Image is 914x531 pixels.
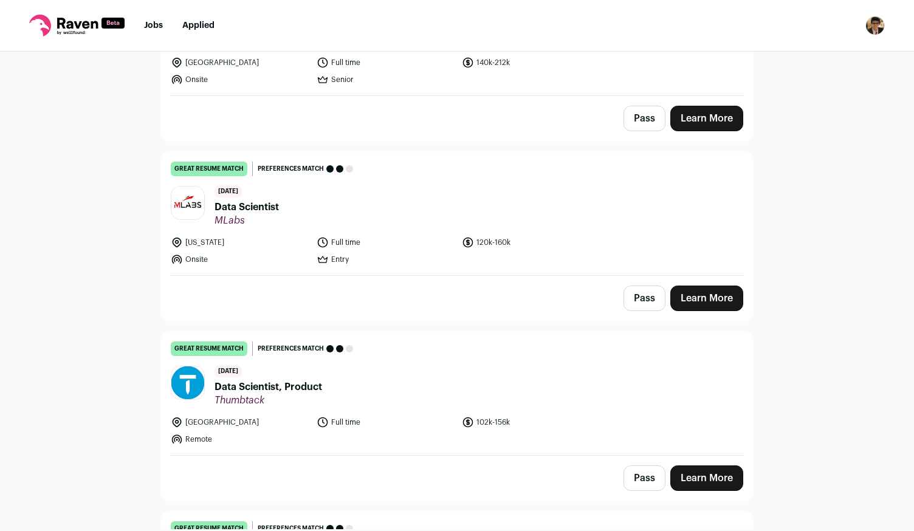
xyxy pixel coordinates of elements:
span: Preferences match [258,343,324,355]
button: Pass [624,106,665,131]
a: great resume match Preferences match [DATE] Data Scientist MLabs [US_STATE] Full time 120k-160k O... [161,152,753,275]
img: 10210514-medium_jpg [865,16,885,35]
li: [US_STATE] [171,236,309,248]
a: Learn More [670,106,743,131]
a: Jobs [144,21,163,30]
button: Pass [624,465,665,491]
button: Pass [624,286,665,311]
li: 140k-212k [462,57,600,69]
a: Learn More [670,465,743,491]
li: Senior [317,74,455,86]
button: Open dropdown [865,16,885,35]
li: 120k-160k [462,236,600,248]
li: Full time [317,57,455,69]
span: Data Scientist [215,200,279,214]
li: Full time [317,416,455,428]
li: Onsite [171,74,309,86]
span: MLabs [215,214,279,227]
li: Onsite [171,253,309,265]
a: Applied [182,21,215,30]
li: Remote [171,433,309,445]
a: Learn More [670,286,743,311]
li: [GEOGRAPHIC_DATA] [171,57,309,69]
span: Thumbtack [215,394,322,406]
img: 7b009e581603749374b970a83ebcd8434933ec68e0f29a9211d3eee776a43c97.jpg [171,366,204,399]
span: [DATE] [215,186,242,197]
a: great resume match Preferences match [DATE] Data Scientist, Product Thumbtack [GEOGRAPHIC_DATA] F... [161,332,753,455]
span: [DATE] [215,366,242,377]
li: Entry [317,253,455,265]
div: great resume match [171,162,247,176]
span: Preferences match [258,163,324,175]
span: Data Scientist, Product [215,380,322,394]
li: [GEOGRAPHIC_DATA] [171,416,309,428]
img: d1effda0089e8ec543ae10c9fc47db8d0e861d00f8cdb010f7d9ccb6dc6f7540 [171,187,204,219]
li: 102k-156k [462,416,600,428]
li: Full time [317,236,455,248]
div: great resume match [171,341,247,356]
